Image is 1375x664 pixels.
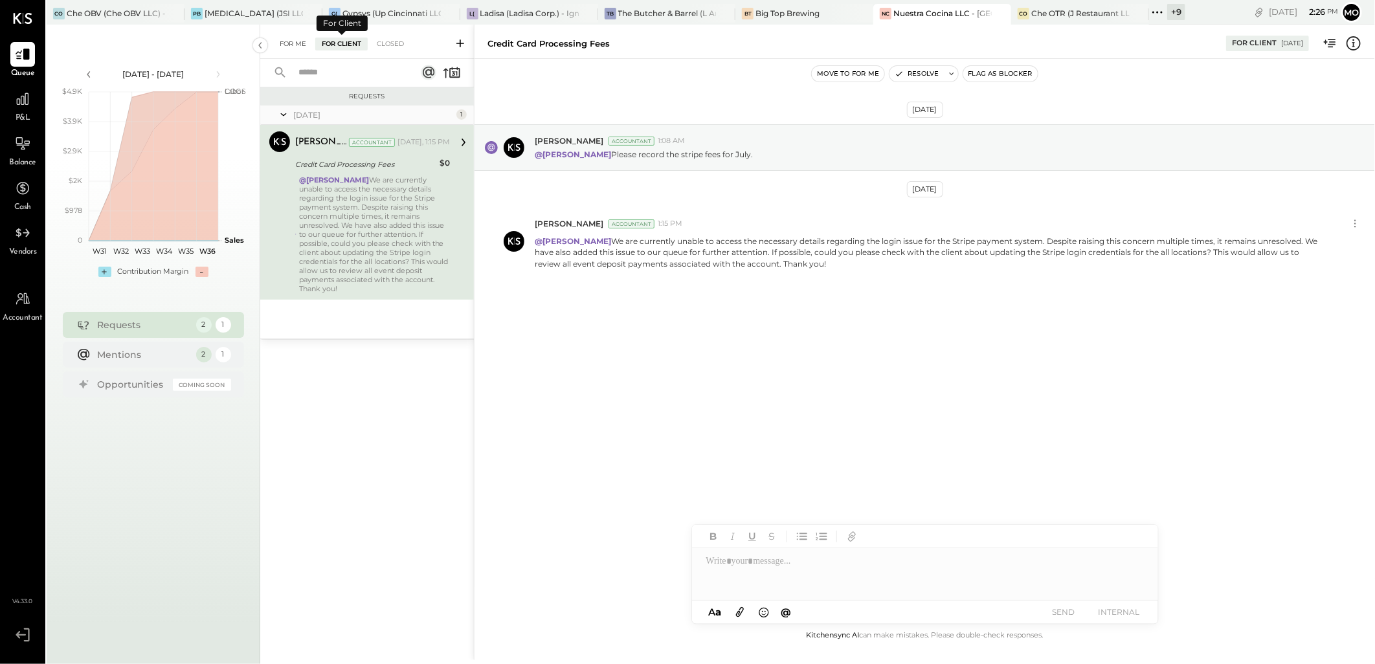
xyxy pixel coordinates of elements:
[397,137,450,148] div: [DATE], 1:15 PM
[196,347,212,362] div: 2
[963,66,1038,82] button: Flag as Blocker
[763,528,780,545] button: Strikethrough
[535,236,611,246] strong: @[PERSON_NAME]
[1,221,45,258] a: Vendors
[315,38,368,50] div: For Client
[299,175,450,293] div: We are currently unable to access the necessary details regarding the login issue for the Stripe ...
[1031,8,1130,19] div: Che OTR (J Restaurant LLC) - Ignite
[63,116,82,126] text: $3.9K
[705,528,722,545] button: Bold
[3,313,43,324] span: Accountant
[156,247,173,256] text: W34
[1038,603,1090,621] button: SEND
[480,8,579,19] div: Ladisa (Ladisa Corp.) - Ignite
[744,528,761,545] button: Underline
[487,38,610,50] div: Credit Card Processing Fees
[1,131,45,169] a: Balance
[69,176,82,185] text: $2K
[14,202,31,214] span: Cash
[173,379,231,391] div: Coming Soon
[196,317,212,333] div: 2
[9,247,37,258] span: Vendors
[63,146,82,155] text: $2.9K
[742,8,754,19] div: BT
[609,219,654,228] div: Accountant
[216,347,231,362] div: 1
[135,247,150,256] text: W33
[535,149,611,159] strong: @[PERSON_NAME]
[889,66,944,82] button: Resolve
[98,267,111,277] div: +
[118,267,189,277] div: Contribution Margin
[535,149,753,160] p: Please record the stripe fees for July.
[1269,6,1338,18] div: [DATE]
[440,157,450,170] div: $0
[1341,2,1362,23] button: Mo
[1232,38,1277,49] div: For Client
[273,38,313,50] div: For Me
[907,102,943,118] div: [DATE]
[299,175,369,184] strong: @[PERSON_NAME]
[1,176,45,214] a: Cash
[199,247,215,256] text: W36
[329,8,341,19] div: G(
[794,528,810,545] button: Unordered List
[812,66,884,82] button: Move to for me
[755,8,820,19] div: Big Top Brewing
[1,87,45,124] a: P&L
[295,136,346,149] div: [PERSON_NAME]
[65,206,82,215] text: $978
[16,113,30,124] span: P&L
[92,247,106,256] text: W31
[370,38,410,50] div: Closed
[9,157,36,169] span: Balance
[535,135,603,146] span: [PERSON_NAME]
[78,236,82,245] text: 0
[1018,8,1029,19] div: CO
[98,378,166,391] div: Opportunities
[777,604,795,620] button: @
[1,42,45,80] a: Queue
[715,606,721,618] span: a
[658,136,685,146] span: 1:08 AM
[53,8,65,19] div: CO
[216,317,231,333] div: 1
[813,528,830,545] button: Ordered List
[225,236,244,245] text: Sales
[225,87,244,96] text: Labor
[191,8,203,19] div: PB
[267,92,467,101] div: Requests
[658,219,682,229] span: 1:15 PM
[295,158,436,171] div: Credit Card Processing Fees
[317,16,368,31] div: For Client
[705,605,726,619] button: Aa
[535,218,603,229] span: [PERSON_NAME]
[342,8,441,19] div: Gypsys (Up Cincinnati LLC) - Ignite
[1281,39,1303,48] div: [DATE]
[349,138,395,147] div: Accountant
[205,8,303,19] div: [MEDICAL_DATA] (JSI LLC) - Ignite
[893,8,992,19] div: Nuestra Cocina LLC - [GEOGRAPHIC_DATA]
[62,87,82,96] text: $4.9K
[67,8,165,19] div: Che OBV (Che OBV LLC) - Ignite
[293,109,453,120] div: [DATE]
[609,137,654,146] div: Accountant
[880,8,891,19] div: NC
[467,8,478,19] div: L(
[456,109,467,120] div: 1
[844,528,860,545] button: Add URL
[907,181,943,197] div: [DATE]
[1093,603,1145,621] button: INTERNAL
[605,8,616,19] div: TB
[98,318,190,331] div: Requests
[535,236,1323,269] p: We are currently unable to access the necessary details regarding the login issue for the Stripe ...
[618,8,717,19] div: The Butcher & Barrel (L Argento LLC) - [GEOGRAPHIC_DATA]
[178,247,194,256] text: W35
[781,606,791,618] span: @
[1,287,45,324] a: Accountant
[113,247,129,256] text: W32
[98,348,190,361] div: Mentions
[196,267,208,277] div: -
[1253,5,1266,19] div: copy link
[98,69,208,80] div: [DATE] - [DATE]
